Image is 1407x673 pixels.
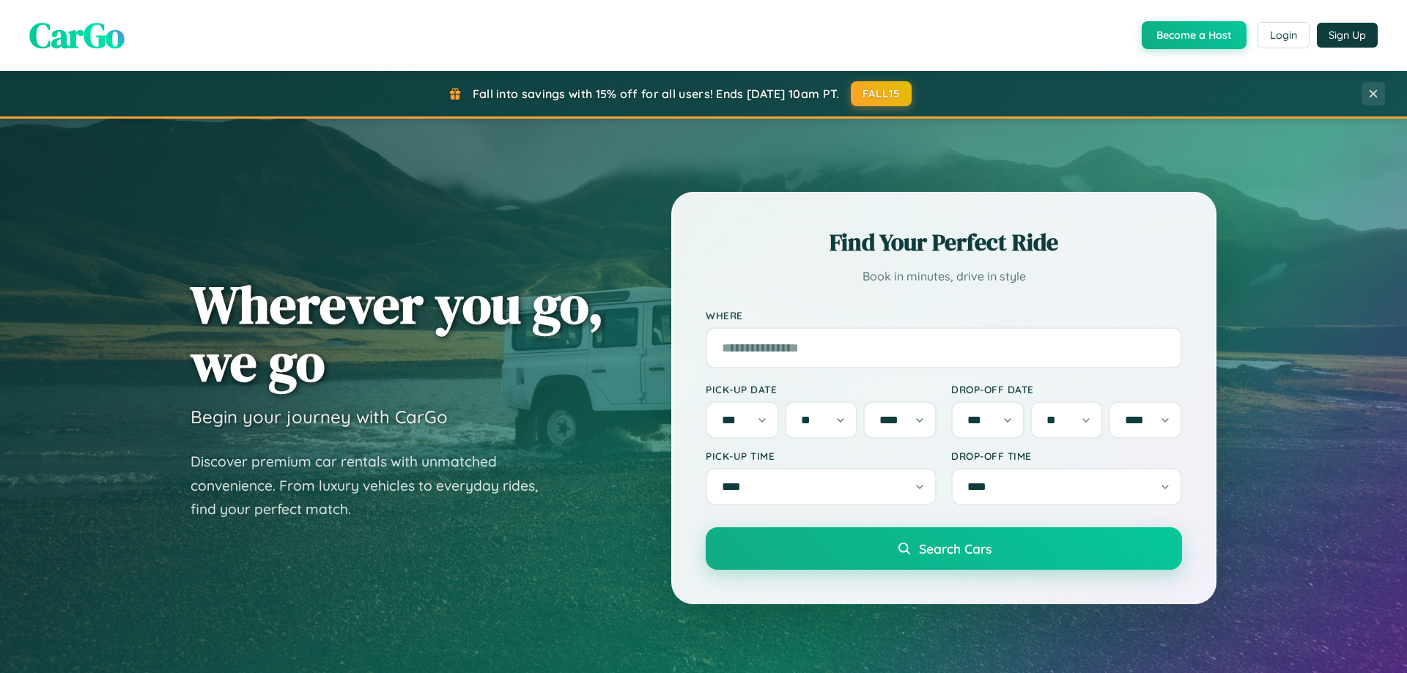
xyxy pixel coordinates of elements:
h3: Begin your journey with CarGo [191,406,448,428]
h2: Find Your Perfect Ride [706,226,1182,259]
span: Search Cars [919,540,991,557]
span: Fall into savings with 15% off for all users! Ends [DATE] 10am PT. [473,86,840,101]
button: Login [1258,22,1310,48]
button: FALL15 [851,81,912,106]
button: Search Cars [706,527,1182,570]
p: Discover premium car rentals with unmatched convenience. From luxury vehicles to everyday rides, ... [191,450,557,521]
p: Book in minutes, drive in style [706,266,1182,287]
button: Become a Host [1142,21,1247,49]
label: Pick-up Time [706,450,937,462]
label: Drop-off Time [951,450,1182,462]
label: Where [706,309,1182,321]
label: Pick-up Date [706,383,937,395]
h1: Wherever you go, we go [191,275,604,391]
button: Sign Up [1317,23,1378,48]
label: Drop-off Date [951,383,1182,395]
span: CarGo [29,11,125,59]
